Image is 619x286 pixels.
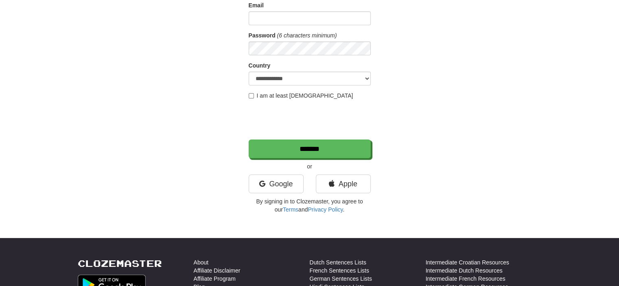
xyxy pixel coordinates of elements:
a: Terms [283,206,298,213]
a: Affiliate Program [194,275,236,283]
label: Email [249,1,264,9]
a: Privacy Policy [308,206,343,213]
a: French Sentences Lists [310,266,369,275]
p: or [249,162,371,170]
input: I am at least [DEMOGRAPHIC_DATA] [249,93,254,98]
a: Intermediate French Resources [426,275,505,283]
a: Intermediate Dutch Resources [426,266,503,275]
a: German Sentences Lists [310,275,372,283]
em: (6 characters minimum) [277,32,337,39]
label: Password [249,31,276,39]
p: By signing in to Clozemaster, you agree to our and . [249,197,371,214]
a: Intermediate Croatian Resources [426,258,509,266]
label: I am at least [DEMOGRAPHIC_DATA] [249,92,353,100]
a: Clozemaster [78,258,162,269]
a: About [194,258,209,266]
a: Affiliate Disclaimer [194,266,241,275]
label: Country [249,61,271,70]
a: Google [249,175,304,193]
a: Dutch Sentences Lists [310,258,366,266]
a: Apple [316,175,371,193]
iframe: reCAPTCHA [249,104,372,135]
